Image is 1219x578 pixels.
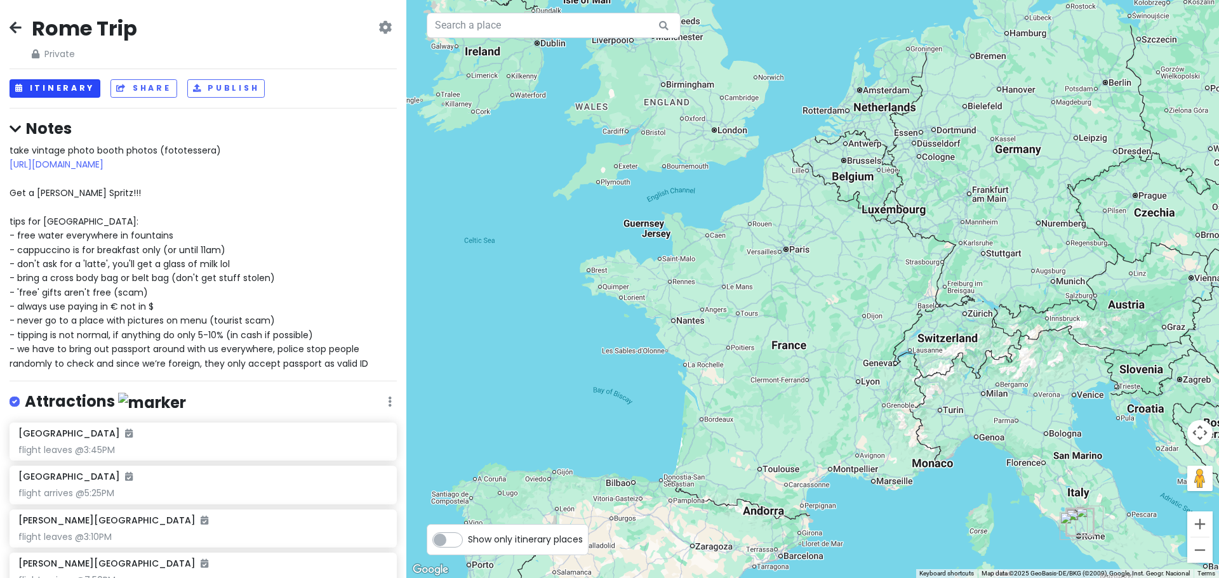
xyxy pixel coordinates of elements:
[125,429,133,438] i: Added to itinerary
[125,472,133,481] i: Added to itinerary
[1187,466,1213,491] button: Drag Pegman onto the map to open Street View
[1187,511,1213,537] button: Zoom in
[32,15,137,42] h2: Rome Trip
[10,158,103,171] a: [URL][DOMAIN_NAME]
[427,13,681,38] input: Search a place
[25,391,186,412] h4: Attractions
[18,428,133,439] h6: [GEOGRAPHIC_DATA]
[1066,509,1094,537] div: Capitoline Museums
[18,487,387,499] div: flight arrives @5:25PM
[18,471,133,482] h6: [GEOGRAPHIC_DATA]
[1067,508,1095,536] div: Mizio's Street Food
[201,516,208,525] i: Added to itinerary
[32,47,137,61] span: Private
[187,79,265,98] button: Publish
[1187,537,1213,563] button: Zoom out
[18,531,387,542] div: flight leaves @3:10PM
[1060,512,1088,540] div: Leonardo da Vinci International Airport
[110,79,177,98] button: Share
[410,562,451,578] img: Google
[982,570,1190,577] span: Map data ©2025 GeoBasis-DE/BKG (©2009), Google, Inst. Geogr. Nacional
[201,559,208,568] i: Added to itinerary
[1197,570,1215,577] a: Terms (opens in new tab)
[1187,420,1213,445] button: Map camera controls
[10,79,100,98] button: Itinerary
[10,119,397,138] h4: Notes
[18,558,208,569] h6: [PERSON_NAME][GEOGRAPHIC_DATA]
[1066,508,1094,536] div: La Sella Roma
[1067,508,1095,535] div: Galleria Borghese
[468,532,583,546] span: Show only itinerary places
[919,569,974,578] button: Keyboard shortcuts
[18,444,387,456] div: flight leaves @3:45PM
[118,393,186,412] img: marker
[1076,506,1103,534] div: Tivoli
[1065,508,1093,536] div: Sistine Chapel
[410,562,451,578] a: Open this area in Google Maps (opens a new window)
[1067,509,1095,537] div: Colosseum
[18,515,208,526] h6: [PERSON_NAME][GEOGRAPHIC_DATA]
[1066,508,1094,535] div: Villa Borghese
[10,144,368,370] span: take vintage photo booth photos (fototessera) Get a [PERSON_NAME] Spritz!!! tips for [GEOGRAPHIC_...
[524,11,552,39] div: Dublin Airport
